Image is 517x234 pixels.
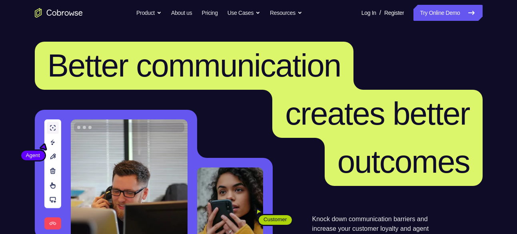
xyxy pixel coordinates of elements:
[384,5,404,21] a: Register
[48,48,341,83] span: Better communication
[35,8,83,18] a: Go to the home page
[228,5,260,21] button: Use Cases
[361,5,376,21] a: Log In
[337,144,470,180] span: outcomes
[285,96,469,131] span: creates better
[202,5,218,21] a: Pricing
[270,5,302,21] button: Resources
[171,5,192,21] a: About us
[413,5,482,21] a: Try Online Demo
[379,8,381,18] span: /
[136,5,162,21] button: Product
